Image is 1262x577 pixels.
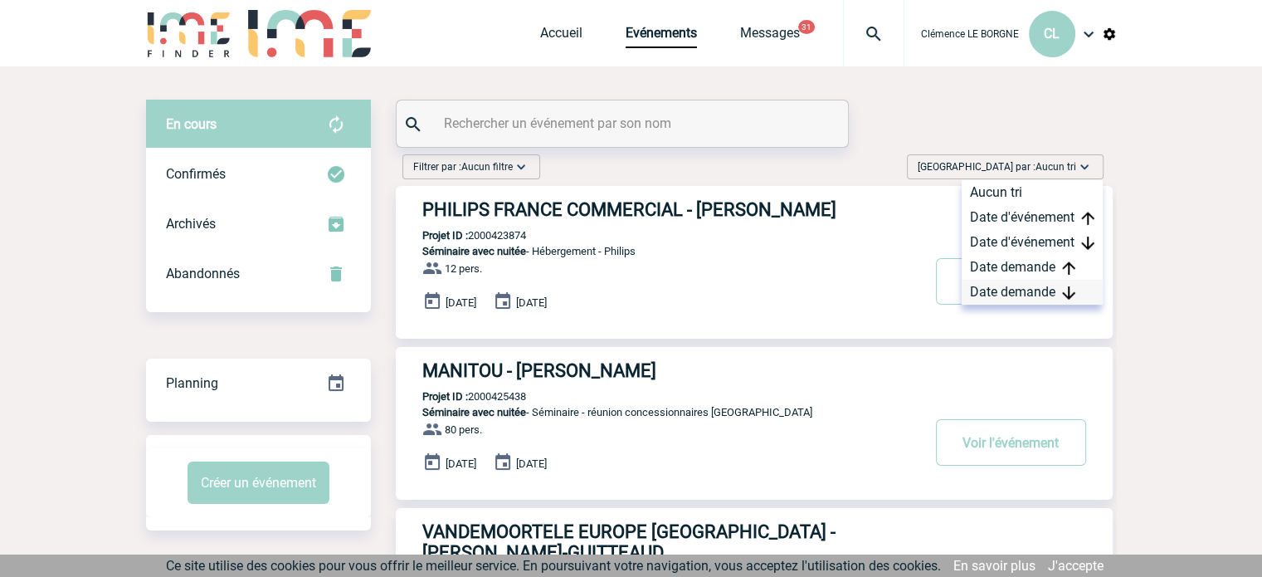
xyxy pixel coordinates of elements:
[1081,212,1094,225] img: arrow_upward.png
[513,159,529,175] img: baseline_expand_more_white_24dp-b.png
[166,116,217,132] span: En cours
[1081,237,1094,250] img: arrow_downward.png
[953,558,1035,574] a: En savoir plus
[936,258,1086,305] button: Voir l'événement
[146,10,232,57] img: IME-Finder
[1048,558,1104,574] a: J'accepte
[1076,159,1093,175] img: baseline_expand_more_white_24dp-b.png
[422,406,526,418] span: Séminaire avec nuitée
[413,159,513,175] span: Filtrer par :
[440,111,809,135] input: Rechercher un événement par son nom
[422,199,920,220] h3: PHILIPS FRANCE COMMERCIAL - [PERSON_NAME]
[422,360,920,381] h3: MANITOU - [PERSON_NAME]
[936,419,1086,466] button: Voir l'événement
[396,390,526,403] p: 2000425438
[146,249,371,299] div: Retrouvez ici tous vos événements annulés
[962,180,1103,205] div: Aucun tri
[1044,26,1060,42] span: CL
[396,229,526,242] p: 2000423874
[166,266,240,281] span: Abandonnés
[921,28,1019,40] span: Clémence LE BORGNE
[166,375,218,391] span: Planning
[188,462,329,504] button: Créer un événement
[422,390,468,403] b: Projet ID :
[146,199,371,249] div: Retrouvez ici tous les événements que vous avez décidé d'archiver
[516,296,547,309] span: [DATE]
[396,199,1113,220] a: PHILIPS FRANCE COMMERCIAL - [PERSON_NAME]
[146,359,371,408] div: Retrouvez ici tous vos événements organisés par date et état d'avancement
[422,229,468,242] b: Projet ID :
[446,296,476,309] span: [DATE]
[962,280,1103,305] div: Date demande
[445,423,482,436] span: 80 pers.
[422,521,920,563] h3: VANDEMOORTELE EUROPE [GEOGRAPHIC_DATA] - [PERSON_NAME]-GUITTEAUD
[146,100,371,149] div: Retrouvez ici tous vos évènements avant confirmation
[146,358,371,407] a: Planning
[626,25,697,48] a: Evénements
[516,457,547,470] span: [DATE]
[461,161,513,173] span: Aucun filtre
[445,262,482,275] span: 12 pers.
[396,245,920,257] p: - Hébergement - Philips
[1062,262,1075,275] img: arrow_upward.png
[396,360,1113,381] a: MANITOU - [PERSON_NAME]
[396,406,920,418] p: - Séminaire - réunion concessionnaires [GEOGRAPHIC_DATA]
[1062,286,1075,300] img: arrow_downward.png
[740,25,800,48] a: Messages
[798,20,815,34] button: 31
[396,521,1113,563] a: VANDEMOORTELE EUROPE [GEOGRAPHIC_DATA] - [PERSON_NAME]-GUITTEAUD
[422,245,526,257] span: Séminaire avec nuitée
[918,159,1076,175] span: [GEOGRAPHIC_DATA] par :
[1035,161,1076,173] span: Aucun tri
[962,230,1103,255] div: Date d'événement
[166,558,941,574] span: Ce site utilise des cookies pour vous offrir le meilleur service. En poursuivant votre navigation...
[962,205,1103,230] div: Date d'événement
[166,166,226,182] span: Confirmés
[540,25,582,48] a: Accueil
[962,255,1103,280] div: Date demande
[166,216,216,232] span: Archivés
[446,457,476,470] span: [DATE]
